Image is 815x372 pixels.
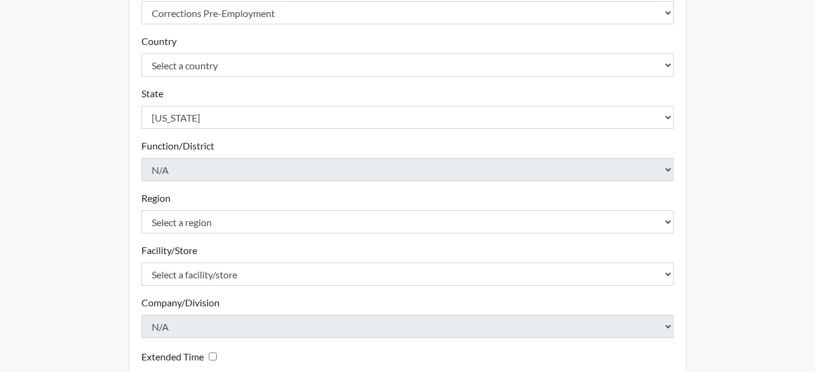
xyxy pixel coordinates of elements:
label: State [141,86,163,101]
label: Extended Time [141,350,204,364]
div: Checking this box will provide the interviewee with an accomodation of extra time to answer each ... [141,348,222,365]
label: Company/Division [141,295,220,310]
label: Region [141,191,171,205]
label: Country [141,34,177,49]
label: Facility/Store [141,243,197,258]
label: Function/District [141,139,214,153]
